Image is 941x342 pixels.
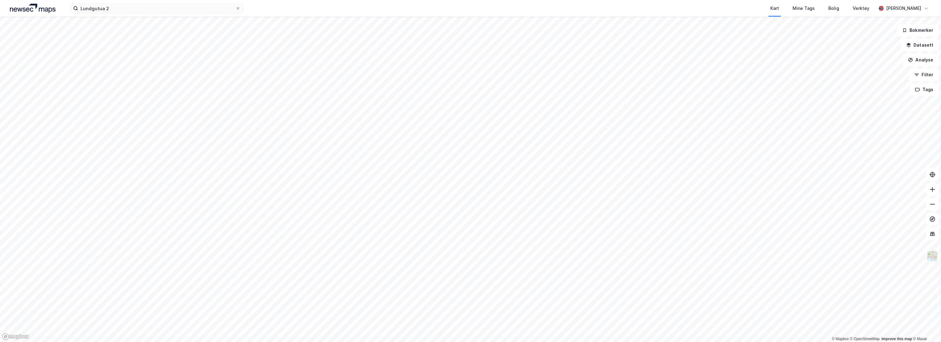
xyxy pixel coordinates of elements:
[926,250,938,262] img: Z
[850,337,880,341] a: OpenStreetMap
[793,5,815,12] div: Mine Tags
[2,333,29,340] a: Mapbox homepage
[910,312,941,342] iframe: Chat Widget
[903,54,939,66] button: Analyse
[886,5,921,12] div: [PERSON_NAME]
[832,337,849,341] a: Mapbox
[910,312,941,342] div: Kontrollprogram for chat
[901,39,939,51] button: Datasett
[828,5,839,12] div: Bolig
[10,4,56,13] img: logo.a4113a55bc3d86da70a041830d287a7e.svg
[910,83,939,96] button: Tags
[881,337,912,341] a: Improve this map
[78,4,235,13] input: Søk på adresse, matrikkel, gårdeiere, leietakere eller personer
[897,24,939,36] button: Bokmerker
[770,5,779,12] div: Kart
[909,69,939,81] button: Filter
[853,5,869,12] div: Verktøy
